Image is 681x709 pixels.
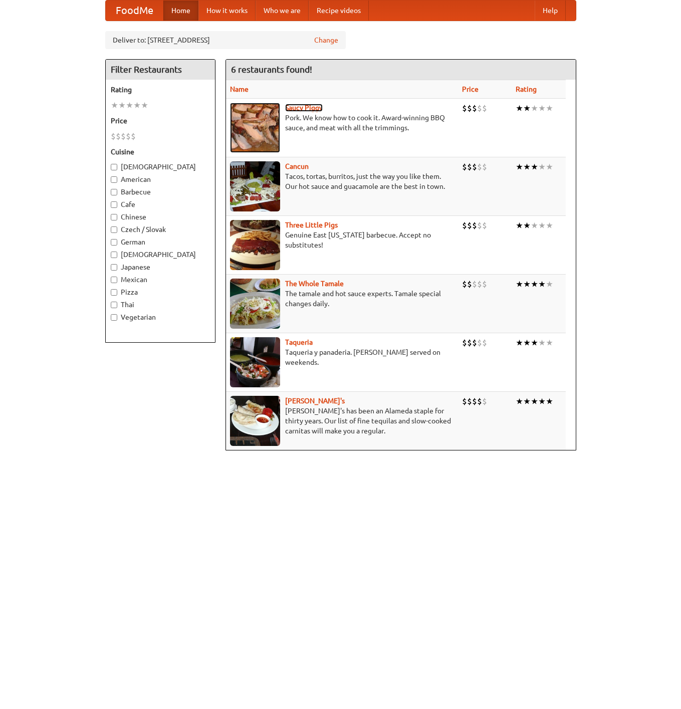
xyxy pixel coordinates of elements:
[523,220,531,231] li: ★
[538,220,546,231] li: ★
[230,337,280,387] img: taqueria.jpg
[472,396,477,407] li: $
[256,1,309,21] a: Who we are
[230,220,280,270] img: littlepigs.jpg
[467,161,472,172] li: $
[467,279,472,290] li: $
[285,104,323,112] a: Saucy Piggy
[230,289,454,309] p: The tamale and hot sauce experts. Tamale special changes daily.
[111,287,210,297] label: Pizza
[111,237,210,247] label: German
[230,171,454,191] p: Tacos, tortas, burritos, just the way you like them. Our hot sauce and guacamole are the best in ...
[482,220,487,231] li: $
[133,100,141,111] li: ★
[111,302,117,308] input: Thai
[531,103,538,114] li: ★
[111,224,210,234] label: Czech / Slovak
[111,275,210,285] label: Mexican
[111,116,210,126] h5: Price
[523,279,531,290] li: ★
[230,113,454,133] p: Pork. We know how to cook it. Award-winning BBQ sauce, and meat with all the trimmings.
[462,161,467,172] li: $
[472,279,477,290] li: $
[141,100,148,111] li: ★
[111,187,210,197] label: Barbecue
[531,279,538,290] li: ★
[309,1,369,21] a: Recipe videos
[482,161,487,172] li: $
[230,103,280,153] img: saucy.jpg
[131,131,136,142] li: $
[467,220,472,231] li: $
[472,161,477,172] li: $
[163,1,198,21] a: Home
[462,337,467,348] li: $
[111,214,117,220] input: Chinese
[116,131,121,142] li: $
[477,396,482,407] li: $
[531,161,538,172] li: ★
[538,396,546,407] li: ★
[546,220,553,231] li: ★
[482,337,487,348] li: $
[467,337,472,348] li: $
[111,176,117,183] input: American
[462,279,467,290] li: $
[462,220,467,231] li: $
[531,337,538,348] li: ★
[467,396,472,407] li: $
[111,226,117,233] input: Czech / Slovak
[285,280,344,288] a: The Whole Tamale
[111,289,117,296] input: Pizza
[121,131,126,142] li: $
[111,189,117,195] input: Barbecue
[111,300,210,310] label: Thai
[285,162,309,170] a: Cancun
[230,85,249,93] a: Name
[111,264,117,271] input: Japanese
[538,279,546,290] li: ★
[523,396,531,407] li: ★
[482,103,487,114] li: $
[230,279,280,329] img: wholetamale.jpg
[230,161,280,211] img: cancun.jpg
[111,201,117,208] input: Cafe
[111,147,210,157] h5: Cuisine
[516,85,537,93] a: Rating
[198,1,256,21] a: How it works
[546,279,553,290] li: ★
[472,220,477,231] li: $
[477,161,482,172] li: $
[105,31,346,49] div: Deliver to: [STREET_ADDRESS]
[111,262,210,272] label: Japanese
[516,337,523,348] li: ★
[111,239,117,246] input: German
[111,212,210,222] label: Chinese
[111,131,116,142] li: $
[477,337,482,348] li: $
[516,103,523,114] li: ★
[477,103,482,114] li: $
[230,406,454,436] p: [PERSON_NAME]'s has been an Alameda staple for thirty years. Our list of fine tequilas and slow-c...
[531,220,538,231] li: ★
[462,103,467,114] li: $
[285,338,313,346] a: Taqueria
[106,60,215,80] h4: Filter Restaurants
[482,396,487,407] li: $
[538,337,546,348] li: ★
[111,314,117,321] input: Vegetarian
[111,250,210,260] label: [DEMOGRAPHIC_DATA]
[523,161,531,172] li: ★
[516,161,523,172] li: ★
[472,103,477,114] li: $
[516,279,523,290] li: ★
[546,396,553,407] li: ★
[111,199,210,209] label: Cafe
[462,85,479,93] a: Price
[523,103,531,114] li: ★
[535,1,566,21] a: Help
[111,174,210,184] label: American
[106,1,163,21] a: FoodMe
